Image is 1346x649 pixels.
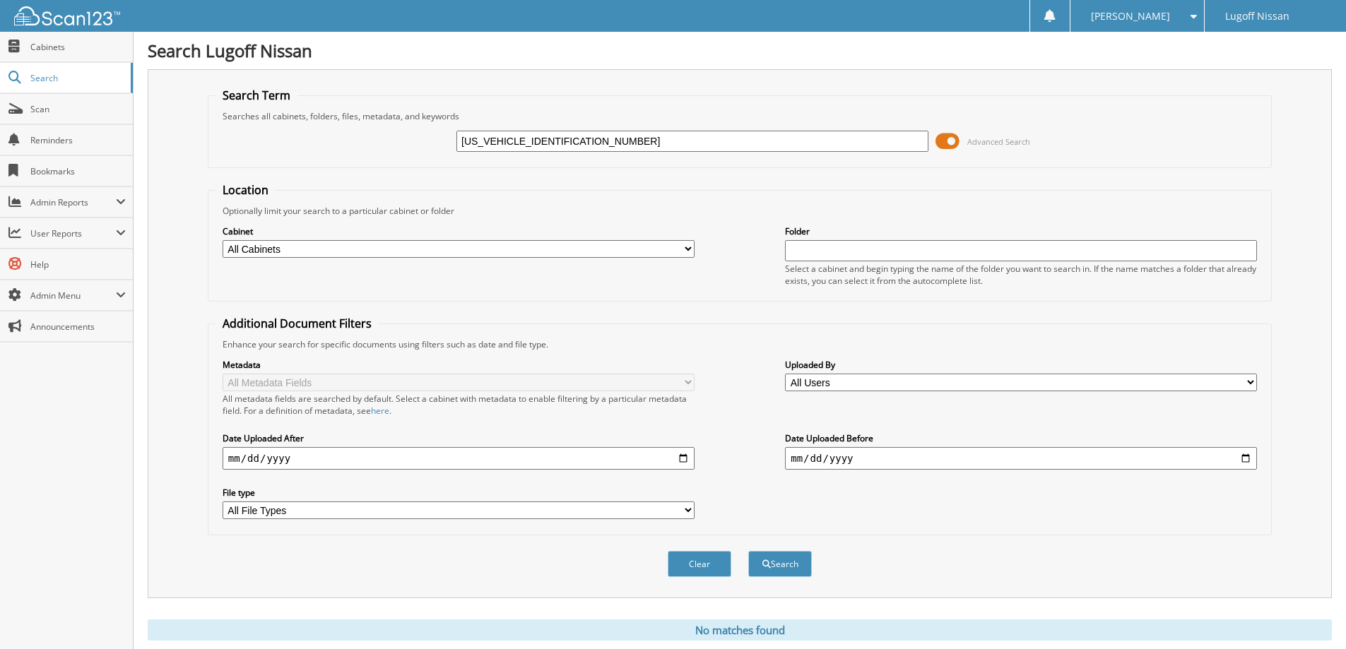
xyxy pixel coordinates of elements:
legend: Search Term [216,88,297,103]
span: [PERSON_NAME] [1091,12,1170,20]
span: Lugoff Nissan [1225,12,1289,20]
button: Clear [668,551,731,577]
span: Reminders [30,134,126,146]
span: Advanced Search [967,136,1030,147]
span: Help [30,258,126,270]
div: No matches found [148,619,1332,641]
div: Searches all cabinets, folders, files, metadata, and keywords [216,110,1264,122]
label: File type [223,487,695,499]
span: Scan [30,103,126,115]
button: Search [748,551,812,577]
label: Date Uploaded Before [785,432,1257,444]
span: Admin Menu [30,290,116,302]
span: Announcements [30,321,126,333]
div: Enhance your search for specific documents using filters such as date and file type. [216,338,1264,350]
label: Cabinet [223,225,695,237]
div: All metadata fields are searched by default. Select a cabinet with metadata to enable filtering b... [223,393,695,417]
label: Metadata [223,359,695,371]
span: Bookmarks [30,165,126,177]
span: User Reports [30,227,116,239]
div: Optionally limit your search to a particular cabinet or folder [216,205,1264,217]
legend: Location [216,182,276,198]
h1: Search Lugoff Nissan [148,39,1332,62]
input: start [223,447,695,470]
span: Search [30,72,124,84]
span: Cabinets [30,41,126,53]
a: here [371,405,389,417]
label: Folder [785,225,1257,237]
legend: Additional Document Filters [216,316,379,331]
div: Select a cabinet and begin typing the name of the folder you want to search in. If the name match... [785,263,1257,287]
span: Admin Reports [30,196,116,208]
input: end [785,447,1257,470]
label: Date Uploaded After [223,432,695,444]
label: Uploaded By [785,359,1257,371]
img: scan123-logo-white.svg [14,6,120,25]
